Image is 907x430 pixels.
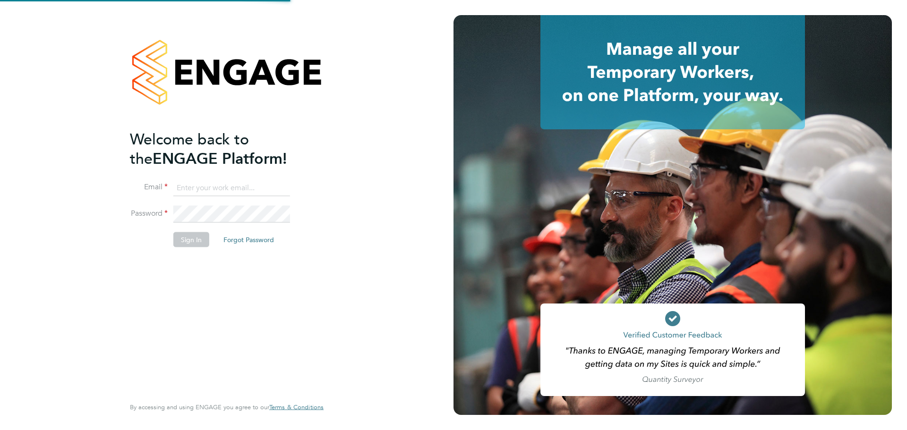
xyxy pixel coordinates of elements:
h2: ENGAGE Platform! [130,129,314,168]
label: Password [130,209,168,219]
a: Terms & Conditions [269,404,324,411]
button: Sign In [173,232,209,247]
label: Email [130,182,168,192]
span: Terms & Conditions [269,403,324,411]
span: Welcome back to the [130,130,249,168]
span: By accessing and using ENGAGE you agree to our [130,403,324,411]
input: Enter your work email... [173,179,290,196]
button: Forgot Password [216,232,282,247]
